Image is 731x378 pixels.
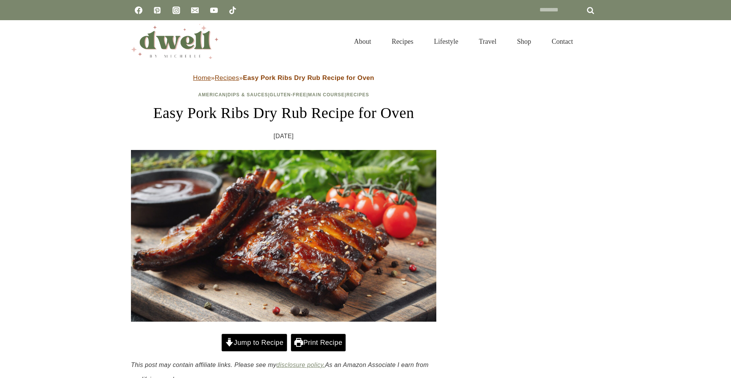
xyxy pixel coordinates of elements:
a: Gluten-Free [270,92,306,97]
a: YouTube [206,3,222,18]
a: Recipes [215,74,239,81]
span: » » [193,74,374,81]
a: Travel [469,28,507,55]
a: Main Course [308,92,345,97]
a: Instagram [169,3,184,18]
time: [DATE] [274,131,294,142]
nav: Primary Navigation [344,28,583,55]
a: Recipes [346,92,369,97]
a: Dips & Sauces [228,92,268,97]
button: View Search Form [587,35,600,48]
a: Facebook [131,3,146,18]
a: Home [193,74,211,81]
h1: Easy Pork Ribs Dry Rub Recipe for Oven [131,102,436,124]
a: Jump to Recipe [222,334,287,351]
a: American [198,92,226,97]
a: TikTok [225,3,240,18]
a: Print Recipe [291,334,346,351]
a: disclosure policy. [276,362,325,368]
strong: Easy Pork Ribs Dry Rub Recipe for Oven [243,74,374,81]
span: | | | | [198,92,369,97]
a: Email [187,3,203,18]
a: Recipes [381,28,424,55]
a: Lifestyle [424,28,469,55]
a: About [344,28,381,55]
a: Pinterest [150,3,165,18]
img: DWELL by michelle [131,24,219,59]
a: Contact [541,28,583,55]
a: Shop [507,28,541,55]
